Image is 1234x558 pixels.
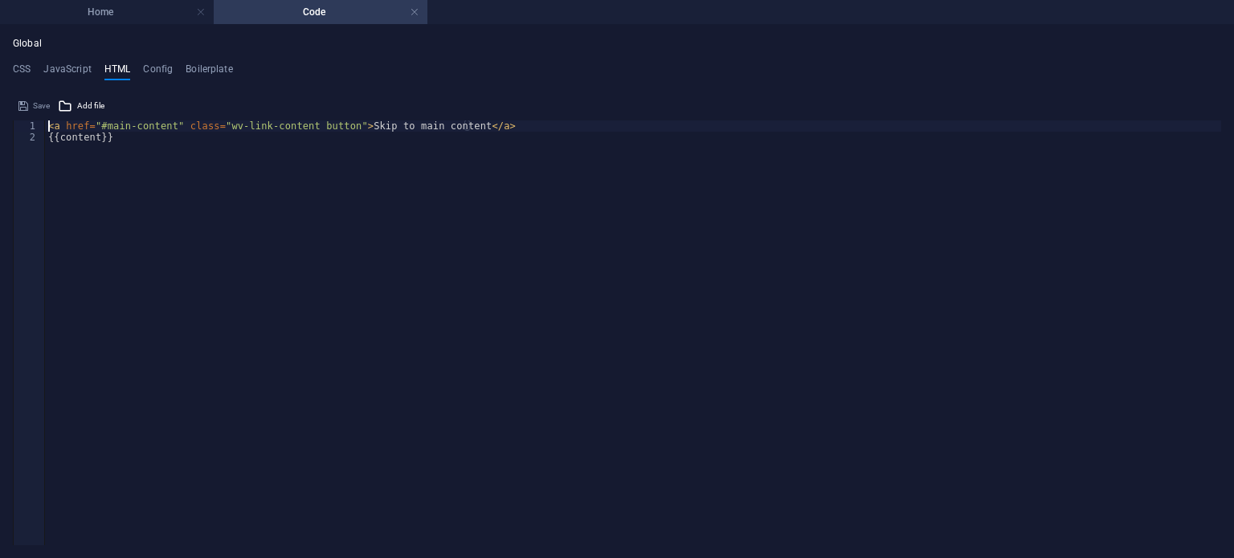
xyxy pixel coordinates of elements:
[143,63,173,81] h4: Config
[104,63,131,81] h4: HTML
[214,3,427,21] h4: Code
[77,96,104,116] span: Add file
[14,132,46,143] div: 2
[186,63,233,81] h4: Boilerplate
[14,120,46,132] div: 1
[55,96,107,116] button: Add file
[13,63,31,81] h4: CSS
[13,38,42,51] h4: Global
[43,63,91,81] h4: JavaScript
